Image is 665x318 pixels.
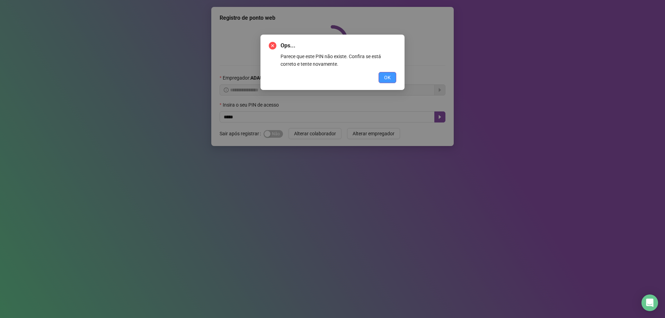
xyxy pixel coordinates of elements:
[384,74,391,81] span: OK
[269,42,276,49] span: close-circle
[281,53,396,68] div: Parece que este PIN não existe. Confira se está correto e tente novamente.
[379,72,396,83] button: OK
[641,294,658,311] div: Open Intercom Messenger
[281,42,396,50] span: Ops...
